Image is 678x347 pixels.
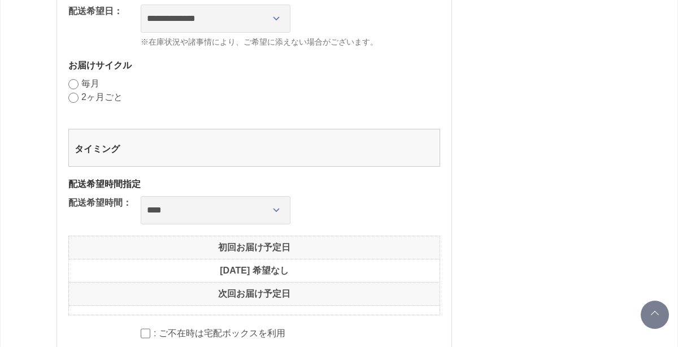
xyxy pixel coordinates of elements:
h3: タイミング [75,143,434,155]
span: ※在庫状況や諸事情により、ご希望に添えない場合がございます。 [141,36,440,48]
dt: 初回お届け予定日 [69,236,440,259]
dd: [DATE] 希望なし [69,259,440,282]
dt: 配送希望日： [68,5,123,18]
label: : ご不在時は宅配ボックスを利用 [154,328,285,338]
dt: 次回お届け予定日 [69,283,440,306]
label: 毎月 [81,79,99,88]
label: 2ヶ月ごと [81,92,123,102]
h3: お届けサイクル [68,59,440,71]
h3: 配送希望時間指定 [68,178,440,190]
dt: 配送希望時間： [68,196,132,210]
